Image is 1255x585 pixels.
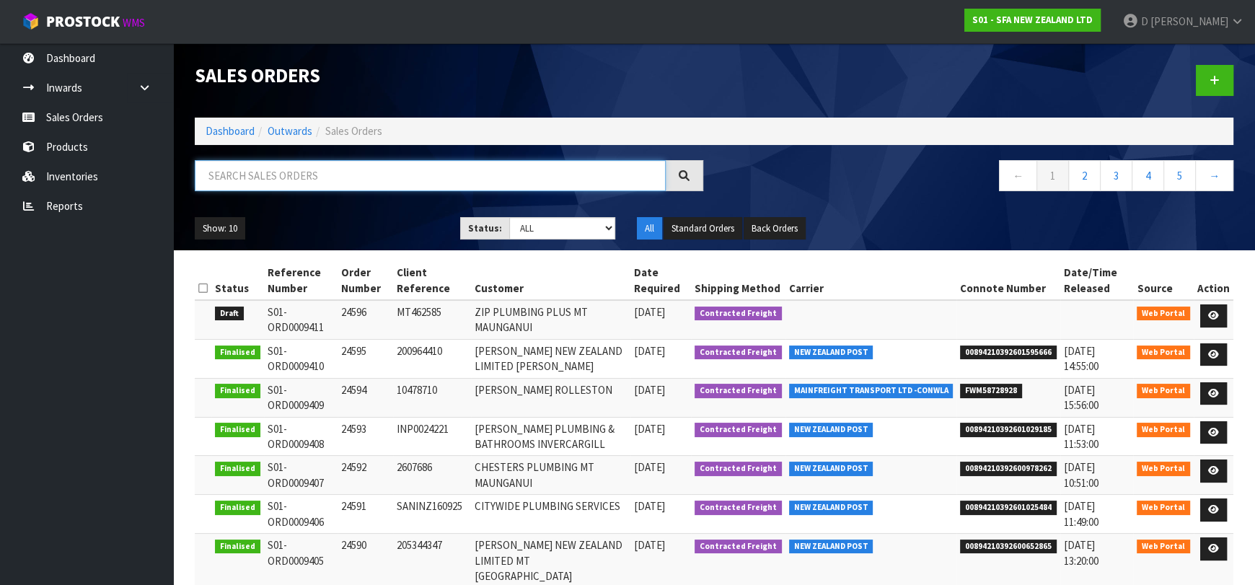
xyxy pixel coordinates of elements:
[264,261,338,300] th: Reference Number
[393,300,471,339] td: MT462585
[1064,460,1098,489] span: [DATE] 10:51:00
[789,423,873,437] span: NEW ZEALAND POST
[785,261,957,300] th: Carrier
[264,300,338,339] td: S01-ORD0009411
[471,300,630,339] td: ZIP PLUMBING PLUS MT MAUNGANUI
[695,346,782,360] span: Contracted Freight
[264,378,338,417] td: S01-ORD0009409
[1195,160,1233,191] a: →
[211,261,264,300] th: Status
[1100,160,1132,191] a: 3
[46,12,120,31] span: ProStock
[338,417,393,456] td: 24593
[789,462,873,476] span: NEW ZEALAND POST
[1141,14,1148,28] span: D
[338,339,393,378] td: 24595
[393,495,471,534] td: SANINZ160925
[215,307,244,321] span: Draft
[789,384,954,398] span: MAINFREIGHT TRANSPORT LTD -CONWLA
[393,456,471,495] td: 2607686
[960,346,1057,360] span: 00894210392601595666
[123,16,145,30] small: WMS
[206,124,255,138] a: Dashboard
[1137,501,1190,515] span: Web Portal
[999,160,1037,191] a: ←
[338,300,393,339] td: 24596
[956,261,1060,300] th: Connote Number
[215,423,260,437] span: Finalised
[264,456,338,495] td: S01-ORD0009407
[695,501,782,515] span: Contracted Freight
[634,305,665,319] span: [DATE]
[471,378,630,417] td: [PERSON_NAME] ROLLESTON
[637,217,662,240] button: All
[393,417,471,456] td: INP0024221
[1137,307,1190,321] span: Web Portal
[1137,540,1190,554] span: Web Portal
[634,344,665,358] span: [DATE]
[1064,538,1098,567] span: [DATE] 13:20:00
[471,339,630,378] td: [PERSON_NAME] NEW ZEALAND LIMITED [PERSON_NAME]
[1132,160,1164,191] a: 4
[634,422,665,436] span: [DATE]
[695,462,782,476] span: Contracted Freight
[1060,261,1134,300] th: Date/Time Released
[338,495,393,534] td: 24591
[1064,422,1098,451] span: [DATE] 11:53:00
[725,160,1233,195] nav: Page navigation
[195,217,245,240] button: Show: 10
[695,540,782,554] span: Contracted Freight
[972,14,1093,26] strong: S01 - SFA NEW ZEALAND LTD
[634,538,665,552] span: [DATE]
[789,501,873,515] span: NEW ZEALAND POST
[695,307,782,321] span: Contracted Freight
[215,501,260,515] span: Finalised
[393,378,471,417] td: 10478710
[471,417,630,456] td: [PERSON_NAME] PLUMBING & BATHROOMS INVERCARGILL
[215,462,260,476] span: Finalised
[960,501,1057,515] span: 00894210392601025484
[264,339,338,378] td: S01-ORD0009410
[1133,261,1194,300] th: Source
[695,384,782,398] span: Contracted Freight
[268,124,312,138] a: Outwards
[468,222,502,234] strong: Status:
[691,261,785,300] th: Shipping Method
[264,495,338,534] td: S01-ORD0009406
[960,462,1057,476] span: 00894210392600978262
[634,460,665,474] span: [DATE]
[744,217,806,240] button: Back Orders
[664,217,742,240] button: Standard Orders
[789,540,873,554] span: NEW ZEALAND POST
[325,124,382,138] span: Sales Orders
[1137,423,1190,437] span: Web Portal
[789,346,873,360] span: NEW ZEALAND POST
[471,456,630,495] td: CHESTERS PLUMBING MT MAUNGANUI
[338,456,393,495] td: 24592
[1137,346,1190,360] span: Web Portal
[1068,160,1101,191] a: 2
[1064,344,1098,373] span: [DATE] 14:55:00
[1064,383,1098,412] span: [DATE] 15:56:00
[471,495,630,534] td: CITYWIDE PLUMBING SERVICES
[634,499,665,513] span: [DATE]
[393,261,471,300] th: Client Reference
[960,540,1057,554] span: 00894210392600652865
[1150,14,1228,28] span: [PERSON_NAME]
[1036,160,1069,191] a: 1
[630,261,691,300] th: Date Required
[338,261,393,300] th: Order Number
[215,346,260,360] span: Finalised
[1194,261,1233,300] th: Action
[195,160,666,191] input: Search sales orders
[960,384,1022,398] span: FWM58728928
[393,339,471,378] td: 200964410
[1163,160,1196,191] a: 5
[215,540,260,554] span: Finalised
[338,378,393,417] td: 24594
[1064,499,1098,528] span: [DATE] 11:49:00
[695,423,782,437] span: Contracted Freight
[634,383,665,397] span: [DATE]
[195,65,703,86] h1: Sales Orders
[264,417,338,456] td: S01-ORD0009408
